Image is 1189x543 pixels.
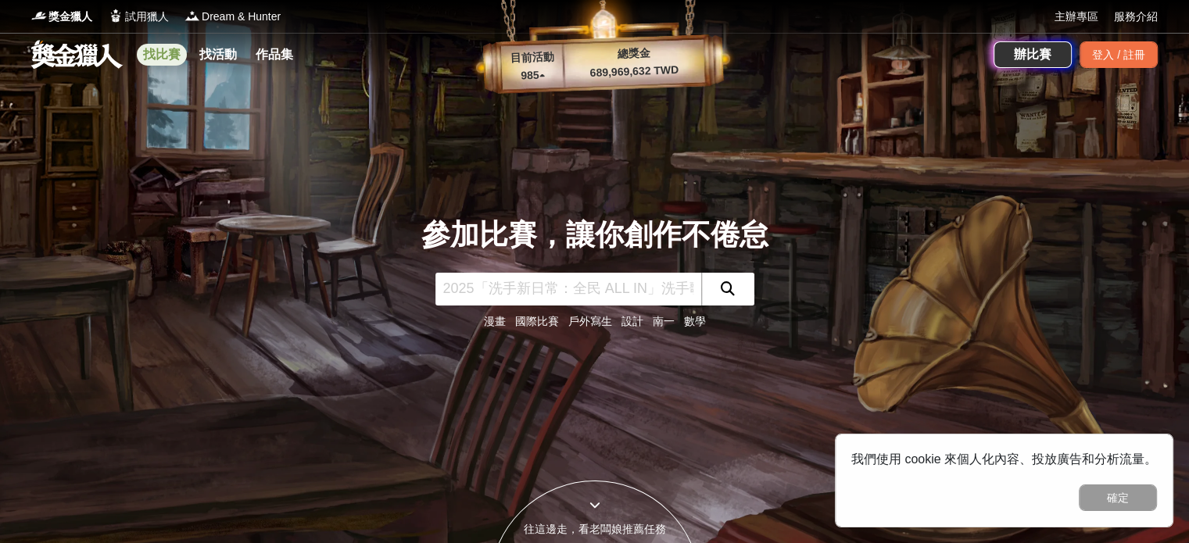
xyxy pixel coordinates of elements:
[563,43,704,64] p: 總獎金
[515,315,559,327] a: 國際比賽
[202,9,281,25] span: Dream & Hunter
[501,66,564,85] p: 985 ▴
[31,8,47,23] img: Logo
[500,48,564,67] p: 目前活動
[621,315,643,327] a: 設計
[108,8,124,23] img: Logo
[1055,9,1098,25] a: 主辦專區
[137,44,187,66] a: 找比賽
[435,273,701,305] input: 2025「洗手新日常：全民 ALL IN」洗手歌全台徵選
[490,521,700,538] div: 往這邊走，看老闆娘推薦任務
[484,315,506,327] a: 漫畫
[31,9,92,25] a: Logo獎金獵人
[249,44,299,66] a: 作品集
[421,213,768,257] div: 參加比賽，讓你創作不倦怠
[193,44,243,66] a: 找活動
[653,315,675,327] a: 南一
[48,9,92,25] span: 獎金獵人
[184,9,281,25] a: LogoDream & Hunter
[568,315,612,327] a: 戶外寫生
[1114,9,1158,25] a: 服務介紹
[684,315,706,327] a: 數學
[564,61,705,82] p: 689,969,632 TWD
[184,8,200,23] img: Logo
[1079,484,1157,511] button: 確定
[994,41,1072,68] a: 辦比賽
[125,9,169,25] span: 試用獵人
[1080,41,1158,68] div: 登入 / 註冊
[851,452,1157,466] span: 我們使用 cookie 來個人化內容、投放廣告和分析流量。
[108,9,169,25] a: Logo試用獵人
